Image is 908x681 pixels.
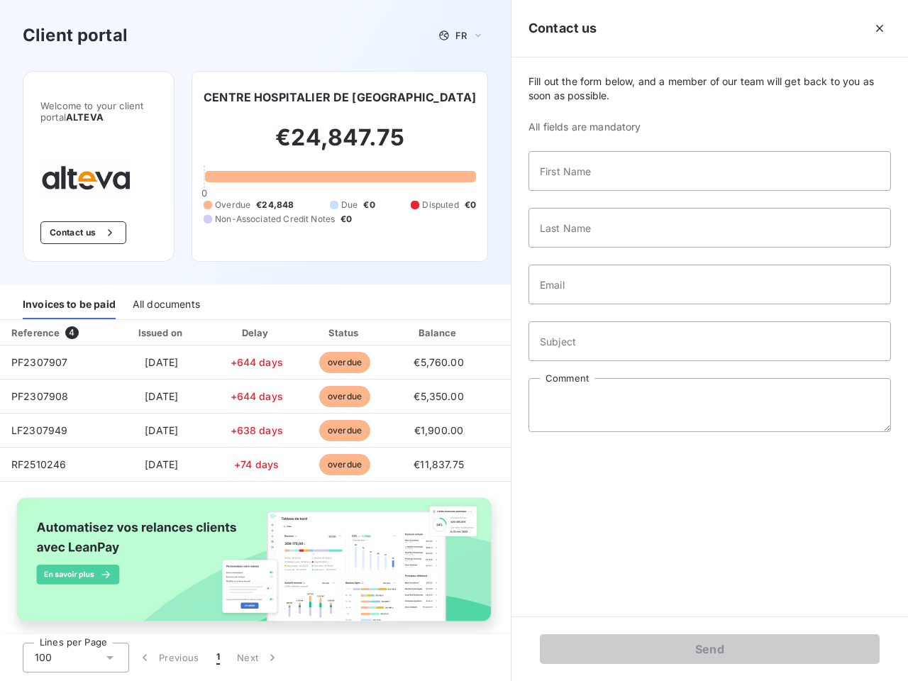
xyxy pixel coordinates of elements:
[340,213,352,226] span: €0
[145,390,178,402] span: [DATE]
[231,356,283,368] span: +644 days
[145,356,178,368] span: [DATE]
[234,458,279,470] span: +74 days
[528,74,891,103] span: Fill out the form below, and a member of our team will get back to you as soon as possible.
[215,213,335,226] span: Non-Associated Credit Notes
[528,18,597,38] h5: Contact us
[319,352,370,373] span: overdue
[204,89,476,106] h6: CENTRE HOSPITALIER DE [GEOGRAPHIC_DATA]
[145,458,178,470] span: [DATE]
[414,458,464,470] span: €11,837.75
[11,327,60,338] div: Reference
[133,289,200,319] div: All documents
[231,390,283,402] span: +644 days
[228,643,288,672] button: Next
[528,120,891,134] span: All fields are mandatory
[303,326,387,340] div: Status
[113,326,211,340] div: Issued on
[319,454,370,475] span: overdue
[414,356,463,368] span: €5,760.00
[393,326,485,340] div: Balance
[422,199,458,211] span: Disputed
[216,650,220,665] span: 1
[491,326,563,340] div: PDF
[145,424,178,436] span: [DATE]
[23,23,128,48] h3: Client portal
[528,208,891,248] input: placeholder
[215,199,250,211] span: Overdue
[528,265,891,304] input: placeholder
[66,111,104,123] span: ALTEVA
[256,199,294,211] span: €24,848
[363,199,375,211] span: €0
[11,424,67,436] span: LF2307949
[455,30,467,41] span: FR
[11,390,68,402] span: PF2307908
[528,321,891,361] input: placeholder
[129,643,208,672] button: Previous
[11,356,67,368] span: PF2307907
[40,157,131,199] img: Company logo
[208,643,228,672] button: 1
[65,326,78,339] span: 4
[319,386,370,407] span: overdue
[231,424,283,436] span: +638 days
[23,289,116,319] div: Invoices to be paid
[204,123,476,166] h2: €24,847.75
[528,151,891,191] input: placeholder
[35,650,52,665] span: 100
[40,100,157,123] span: Welcome to your client portal
[414,424,463,436] span: €1,900.00
[341,199,358,211] span: Due
[6,490,505,642] img: banner
[201,187,207,199] span: 0
[216,326,297,340] div: Delay
[11,458,66,470] span: RF2510246
[319,420,370,441] span: overdue
[414,390,463,402] span: €5,350.00
[465,199,476,211] span: €0
[540,634,880,664] button: Send
[40,221,126,244] button: Contact us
